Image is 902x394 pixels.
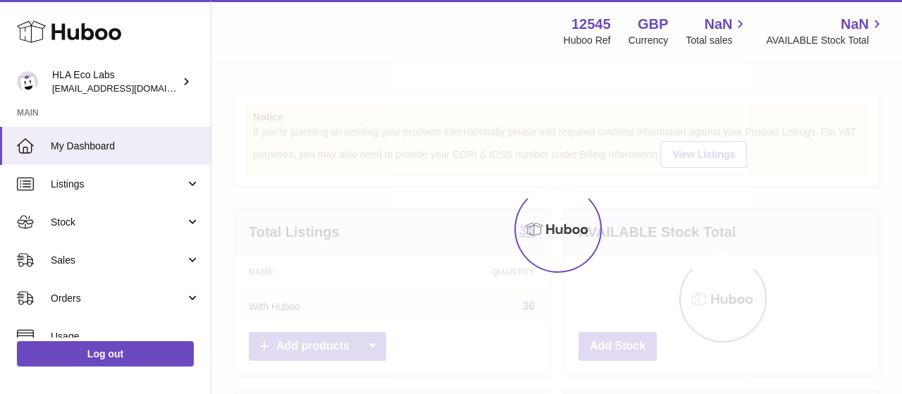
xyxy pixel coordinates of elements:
[51,292,185,305] span: Orders
[564,34,611,47] div: Huboo Ref
[572,15,611,34] strong: 12545
[766,15,885,47] a: NaN AVAILABLE Stock Total
[51,140,200,153] span: My Dashboard
[51,254,185,267] span: Sales
[686,15,748,47] a: NaN Total sales
[766,34,885,47] span: AVAILABLE Stock Total
[51,216,185,229] span: Stock
[686,34,748,47] span: Total sales
[51,330,200,343] span: Usage
[17,341,194,367] a: Log out
[638,15,668,34] strong: GBP
[51,178,185,191] span: Listings
[52,82,207,94] span: [EMAIL_ADDRESS][DOMAIN_NAME]
[629,34,669,47] div: Currency
[52,68,179,95] div: HLA Eco Labs
[17,71,38,92] img: internalAdmin-12545@internal.huboo.com
[841,15,869,34] span: NaN
[704,15,732,34] span: NaN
